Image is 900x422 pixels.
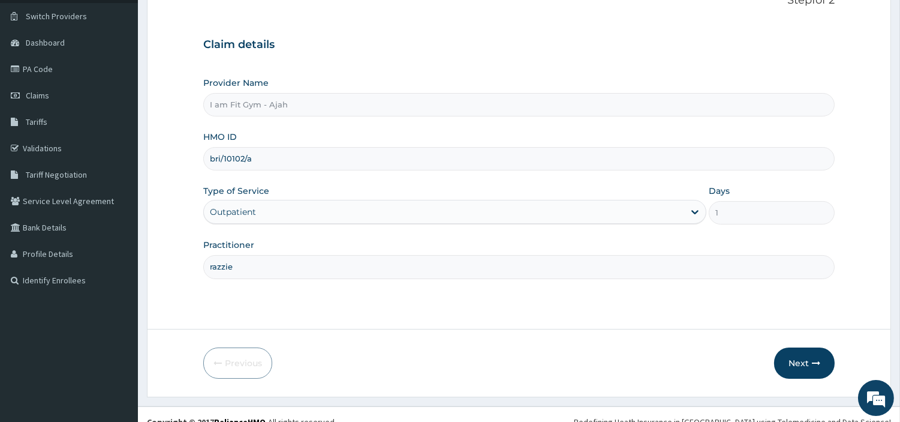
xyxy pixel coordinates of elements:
[203,239,254,251] label: Practitioner
[774,348,835,379] button: Next
[26,37,65,48] span: Dashboard
[62,67,201,83] div: Chat with us now
[203,131,237,143] label: HMO ID
[22,60,49,90] img: d_794563401_company_1708531726252_794563401
[203,38,835,52] h3: Claim details
[203,255,835,279] input: Enter Name
[26,169,87,180] span: Tariff Negotiation
[197,6,225,35] div: Minimize live chat window
[203,185,269,197] label: Type of Service
[26,90,49,101] span: Claims
[709,185,730,197] label: Days
[203,348,272,379] button: Previous
[26,116,47,127] span: Tariffs
[26,11,87,22] span: Switch Providers
[203,147,835,170] input: Enter HMO ID
[203,77,269,89] label: Provider Name
[6,289,228,331] textarea: Type your message and hit 'Enter'
[70,131,165,253] span: We're online!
